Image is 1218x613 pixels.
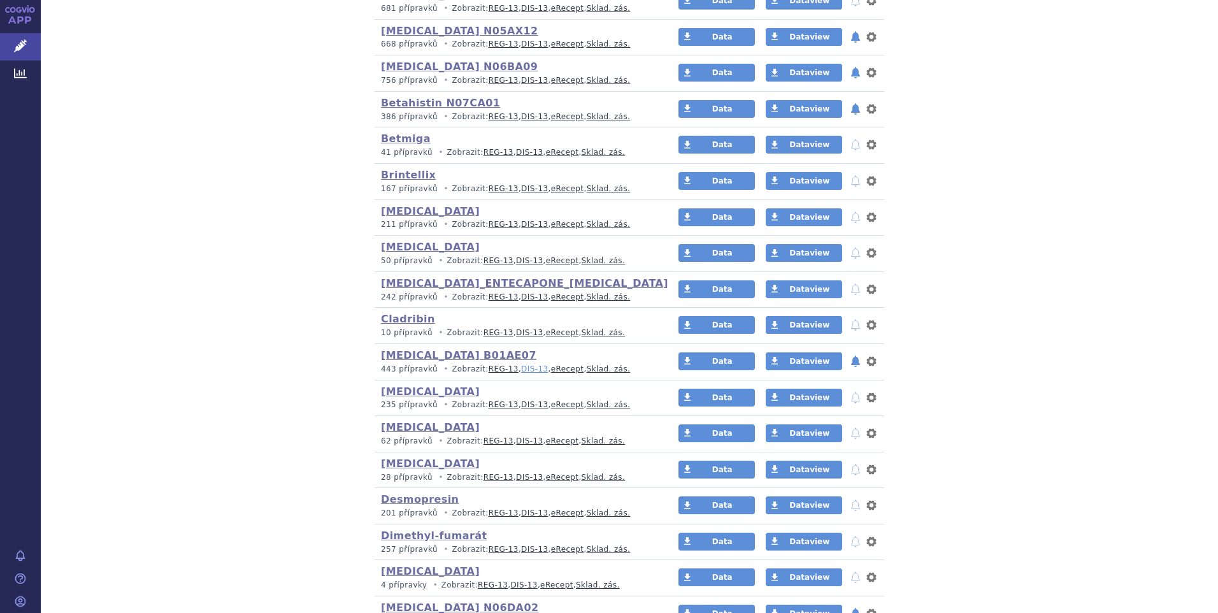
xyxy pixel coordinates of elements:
a: Data [678,136,755,154]
a: Dataview [766,172,842,190]
a: eRecept [551,545,584,554]
button: nastavení [865,210,878,225]
a: eRecept [551,292,584,301]
i: • [440,39,452,50]
p: Zobrazit: , , , [381,508,654,519]
a: Sklad. zás. [587,220,631,229]
a: REG-13 [484,328,513,337]
a: Dataview [766,461,842,479]
i: • [435,472,447,483]
a: Data [678,280,755,298]
a: DIS-13 [521,400,548,409]
i: • [435,147,447,158]
span: 386 přípravků [381,112,438,121]
button: nastavení [865,534,878,549]
a: DIS-13 [516,328,543,337]
a: Data [678,28,755,46]
a: Sklad. zás. [587,292,631,301]
button: nastavení [865,101,878,117]
a: REG-13 [489,40,519,48]
a: eRecept [551,184,584,193]
a: [MEDICAL_DATA] [381,565,480,577]
a: DIS-13 [521,112,548,121]
p: Zobrazit: , , , [381,112,654,122]
span: Dataview [789,573,829,582]
button: notifikace [849,317,862,333]
a: DIS-13 [516,473,543,482]
p: Zobrazit: , , , [381,292,654,303]
p: Zobrazit: , , , [381,3,654,14]
a: Sklad. zás. [587,508,631,517]
button: notifikace [849,245,862,261]
a: Sklad. zás. [587,184,631,193]
a: DIS-13 [521,40,548,48]
a: Data [678,424,755,442]
span: 235 přípravků [381,400,438,409]
a: Sklad. zás. [587,364,631,373]
a: [MEDICAL_DATA] [381,386,480,398]
span: 4 přípravky [381,581,427,589]
a: DIS-13 [521,4,548,13]
a: REG-13 [489,292,519,301]
a: Dataview [766,352,842,370]
button: nastavení [865,570,878,585]
a: Sklad. zás. [582,436,626,445]
a: eRecept [546,256,579,265]
span: Dataview [789,68,829,77]
button: nastavení [865,317,878,333]
button: notifikace [849,65,862,80]
a: REG-13 [489,508,519,517]
p: Zobrazit: , , , [381,364,654,375]
a: [MEDICAL_DATA] [381,205,480,217]
a: Sklad. zás. [576,581,620,589]
a: Dataview [766,100,842,118]
a: Sklad. zás. [582,473,626,482]
i: • [440,292,452,303]
span: Data [712,537,733,546]
a: Data [678,64,755,82]
span: 50 přípravků [381,256,433,265]
a: eRecept [551,400,584,409]
span: Dataview [789,249,829,257]
span: 167 přípravků [381,184,438,193]
span: Data [712,357,733,366]
button: nastavení [865,29,878,45]
a: Sklad. zás. [582,256,626,265]
a: Data [678,496,755,514]
span: Data [712,105,733,113]
a: eRecept [551,508,584,517]
a: DIS-13 [516,148,543,157]
p: Zobrazit: , , , [381,328,654,338]
a: Data [678,208,755,226]
a: Data [678,568,755,586]
a: [MEDICAL_DATA] N06BA09 [381,61,538,73]
a: DIS-13 [521,184,548,193]
a: Dataview [766,533,842,551]
span: Data [712,213,733,222]
a: [MEDICAL_DATA] [381,458,480,470]
a: REG-13 [489,4,519,13]
span: 10 přípravků [381,328,433,337]
span: Dataview [789,501,829,510]
span: 668 přípravků [381,40,438,48]
a: REG-13 [489,184,519,193]
a: Cladribin [381,313,435,325]
i: • [435,256,447,266]
span: 28 přípravků [381,473,433,482]
a: REG-13 [484,473,513,482]
span: Dataview [789,393,829,402]
span: Dataview [789,429,829,438]
p: Zobrazit: , , , [381,472,654,483]
a: DIS-13 [521,76,548,85]
span: Data [712,177,733,185]
button: nastavení [865,282,878,297]
a: REG-13 [484,148,513,157]
a: eRecept [551,40,584,48]
a: [MEDICAL_DATA]_ENTECAPONE_[MEDICAL_DATA] [381,277,668,289]
a: Dataview [766,208,842,226]
a: REG-13 [489,400,519,409]
button: notifikace [849,570,862,585]
a: Sklad. zás. [587,112,631,121]
a: Sklad. zás. [582,328,626,337]
a: DIS-13 [521,545,548,554]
